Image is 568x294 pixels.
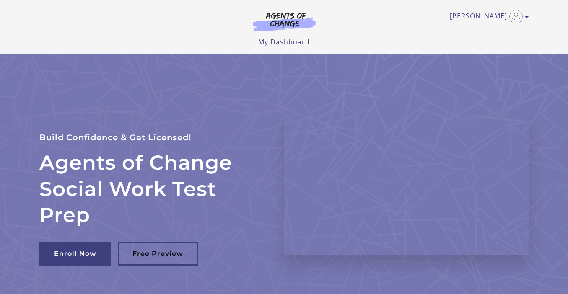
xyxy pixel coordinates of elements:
a: My Dashboard [258,37,310,46]
img: Agents of Change Logo [244,12,324,31]
a: Toggle menu [450,10,525,23]
h2: Agents of Change Social Work Test Prep [39,150,264,228]
a: Free Preview [118,242,198,266]
p: Build Confidence & Get Licensed! [39,131,264,144]
a: Enroll Now [39,242,111,266]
